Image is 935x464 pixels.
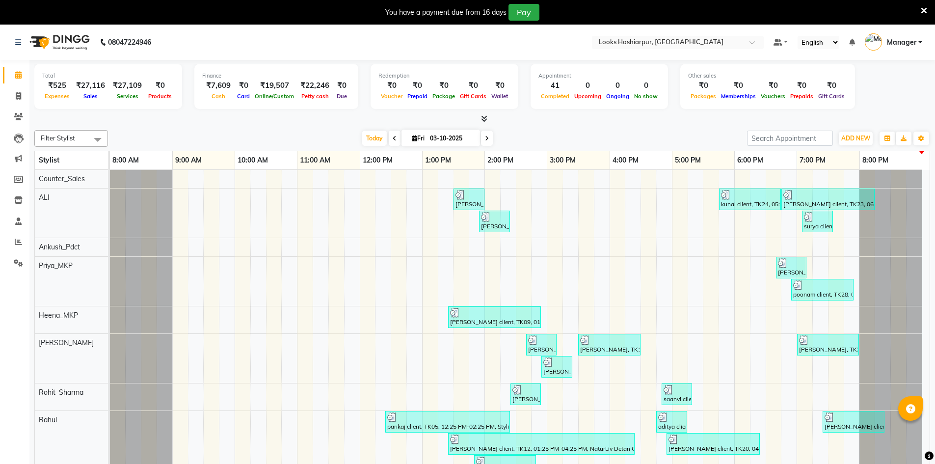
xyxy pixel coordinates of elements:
[457,93,489,100] span: Gift Cards
[108,28,151,56] b: 08047224946
[209,93,228,100] span: Cash
[39,261,73,270] span: Priya_MKP
[252,80,296,91] div: ₹19,507
[299,93,331,100] span: Petty cash
[333,80,350,91] div: ₹0
[841,135,870,142] span: ADD NEW
[788,93,816,100] span: Prepaids
[865,33,882,51] img: Manager
[798,335,858,354] div: [PERSON_NAME], TK30, 07:00 PM-08:00 PM, Stylist Hair Cut(M) (₹321),[PERSON_NAME] Trimming (₹250)
[480,212,509,231] div: [PERSON_NAME], TK06, 01:55 PM-02:25 PM, Wash Conditioning L'oreal(F) (₹400)
[409,135,427,142] span: Fri
[538,72,660,80] div: Appointment
[672,153,703,167] a: 5:00 PM
[430,93,457,100] span: Package
[735,153,766,167] a: 6:00 PM
[824,412,883,431] div: [PERSON_NAME] client, TK32, 07:25 PM-08:25 PM, Stylist Hair Cut(M) (₹321),[PERSON_NAME] Trimming ...
[385,7,507,18] div: You have a payment due from 16 days
[39,156,59,164] span: Stylist
[797,153,828,167] a: 7:00 PM
[719,93,758,100] span: Memberships
[485,153,516,167] a: 2:00 PM
[235,93,252,100] span: Card
[688,80,719,91] div: ₹0
[235,80,252,91] div: ₹0
[430,80,457,91] div: ₹0
[202,80,235,91] div: ₹7,609
[235,153,270,167] a: 10:00 AM
[39,338,94,347] span: [PERSON_NAME]
[42,80,72,91] div: ₹525
[610,153,641,167] a: 4:00 PM
[538,93,572,100] span: Completed
[887,37,916,48] span: Manager
[297,153,333,167] a: 11:00 AM
[39,388,83,397] span: Rohit_Sharma
[792,280,853,299] div: poonam client, TK28, 06:55 PM-07:55 PM, Eyebrows (₹50),Upperlip~Wax (₹100)
[604,80,632,91] div: 0
[572,93,604,100] span: Upcoming
[839,132,873,145] button: ADD NEW
[39,311,78,320] span: Heena_MKP
[296,80,333,91] div: ₹22,246
[777,258,805,277] div: [PERSON_NAME] Client, TK26, 06:40 PM-07:10 PM, Premium Wax~Full Arms with UnderArms (₹800)
[632,93,660,100] span: No show
[386,412,509,431] div: pankaj client, TK05, 12:25 PM-02:25 PM, Stylist Hair Cut(M) (₹321),[PERSON_NAME] Trimming (₹250),...
[688,72,847,80] div: Other sales
[547,153,578,167] a: 3:00 PM
[334,93,349,100] span: Due
[894,425,925,454] iframe: chat widget
[114,93,141,100] span: Services
[39,243,80,251] span: Ankush_Pdct
[720,190,780,209] div: kunal client, TK24, 05:45 PM-06:45 PM, Stylist Hair Cut(M) (₹321),[PERSON_NAME] Trimming (₹250)
[508,4,539,21] button: Pay
[663,385,691,404] div: saanvi client, TK17, 04:50 PM-05:20 PM, Wash Conditioning L'oreal(F) (₹400)
[25,28,92,56] img: logo
[632,80,660,91] div: 0
[489,80,510,91] div: ₹0
[252,93,296,100] span: Online/Custom
[405,80,430,91] div: ₹0
[816,80,847,91] div: ₹0
[668,435,759,453] div: [PERSON_NAME] client, TK20, 04:55 PM-06:25 PM, Sr.Stylist Hair Cut(M) (₹500),[PERSON_NAME] Trimmi...
[572,80,604,91] div: 0
[457,80,489,91] div: ₹0
[39,193,50,202] span: ALI
[39,415,57,424] span: Rahul
[860,153,891,167] a: 8:00 PM
[449,308,540,327] div: [PERSON_NAME] client, TK09, 01:25 PM-02:55 PM, Detan(F) (₹600),Pro Enzyme Botanics Facial(M) (₹3500)
[527,335,556,354] div: [PERSON_NAME] client, TK07, 02:40 PM-03:10 PM, Kids Hair Cut(M) (₹300)
[747,131,833,146] input: Search Appointment
[489,93,510,100] span: Wallet
[362,131,387,146] span: Today
[688,93,719,100] span: Packages
[378,72,510,80] div: Redemption
[579,335,640,354] div: [PERSON_NAME], TK14, 03:30 PM-04:30 PM, Stylist Hair Cut(M) (₹321),[PERSON_NAME] Trimming (₹250)
[81,93,100,100] span: Sales
[42,93,72,100] span: Expenses
[360,153,395,167] a: 12:00 PM
[511,385,540,404] div: [PERSON_NAME], TK06, 02:25 PM-02:55 PM, Wash Conditioning L'oreal(F) (₹400)
[173,153,204,167] a: 9:00 AM
[378,93,405,100] span: Voucher
[782,190,874,209] div: [PERSON_NAME] client, TK23, 06:45 PM-08:15 PM, Stylist Hair Cut(M) (₹321),Color Touchup Inoa(M) (...
[405,93,430,100] span: Prepaid
[146,93,174,100] span: Products
[110,153,141,167] a: 8:00 AM
[788,80,816,91] div: ₹0
[378,80,405,91] div: ₹0
[202,72,350,80] div: Finance
[146,80,174,91] div: ₹0
[657,412,686,431] div: aditya client, TK16, 04:45 PM-05:15 PM, Stylist Hair Cut(M) (₹321)
[758,80,788,91] div: ₹0
[816,93,847,100] span: Gift Cards
[72,80,109,91] div: ₹27,116
[41,134,75,142] span: Filter Stylist
[719,80,758,91] div: ₹0
[39,174,85,183] span: Counter_Sales
[758,93,788,100] span: Vouchers
[449,435,634,453] div: [PERSON_NAME] client, TK12, 01:25 PM-04:25 PM, NaturLiv Detan Cleanup (₹1500),Rubber Mask(M) (₹10...
[604,93,632,100] span: Ongoing
[538,80,572,91] div: 41
[109,80,146,91] div: ₹27,109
